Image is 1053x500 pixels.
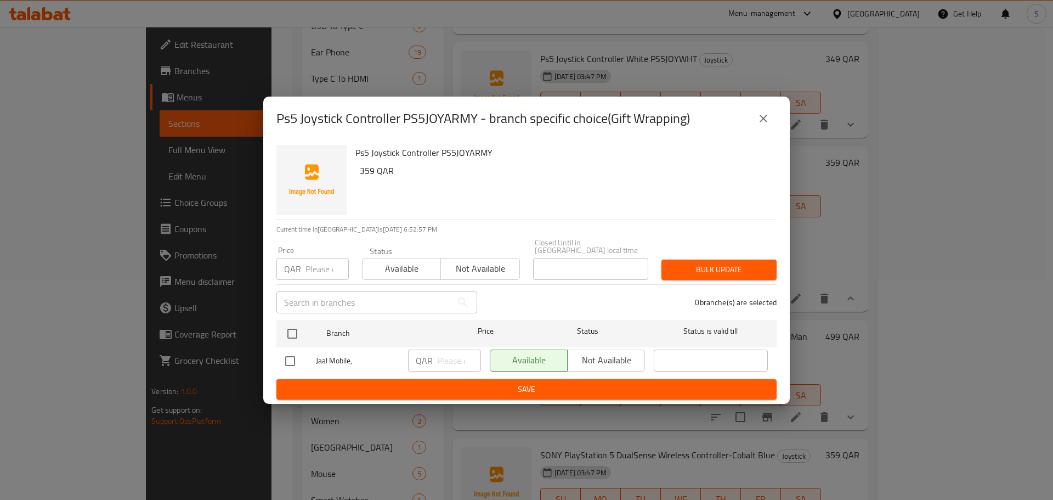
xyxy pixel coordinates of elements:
[276,224,777,234] p: Current time in [GEOGRAPHIC_DATA] is [DATE] 6:52:57 PM
[695,297,777,308] p: 0 branche(s) are selected
[284,262,301,276] p: QAR
[305,258,349,280] input: Please enter price
[440,258,519,280] button: Not available
[367,261,437,277] span: Available
[276,379,777,400] button: Save
[362,258,441,280] button: Available
[285,383,768,396] span: Save
[360,163,768,178] h6: 359 QAR
[670,263,768,277] span: Bulk update
[316,354,399,368] span: Jaal Mobile,
[276,110,690,127] h2: Ps5 Joystick Controller PS5JOYARMY - branch specific choice(Gift Wrapping)
[531,324,645,338] span: Status
[437,350,481,372] input: Please enter price
[445,261,515,277] span: Not available
[326,327,440,340] span: Branch
[661,260,777,280] button: Bulk update
[276,291,452,313] input: Search in branches
[276,145,347,215] img: Ps5 Joystick Controller PS5JOYARMY
[416,354,433,367] p: QAR
[750,105,777,132] button: close
[449,324,522,338] span: Price
[654,324,768,338] span: Status is valid till
[355,145,768,160] h6: Ps5 Joystick Controller PS5JOYARMY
